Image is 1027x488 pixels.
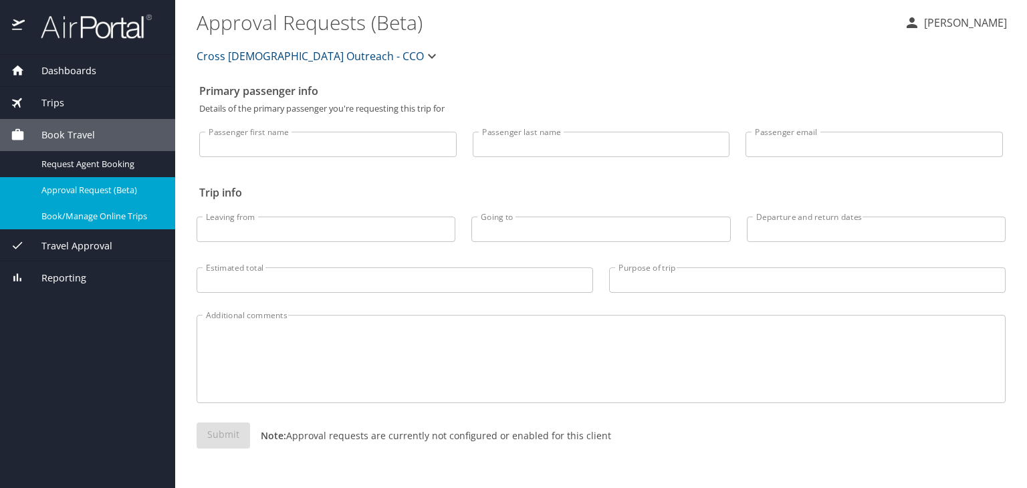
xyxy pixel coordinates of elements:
span: Request Agent Booking [41,158,159,170]
span: Travel Approval [25,239,112,253]
span: Book Travel [25,128,95,142]
p: [PERSON_NAME] [920,15,1007,31]
p: Details of the primary passenger you're requesting this trip for [199,104,1003,113]
span: Trips [25,96,64,110]
img: airportal-logo.png [26,13,152,39]
span: Cross [DEMOGRAPHIC_DATA] Outreach - CCO [197,47,424,66]
h1: Approval Requests (Beta) [197,1,893,43]
span: Dashboards [25,64,96,78]
span: Reporting [25,271,86,285]
button: [PERSON_NAME] [899,11,1012,35]
span: Book/Manage Online Trips [41,210,159,223]
strong: Note: [261,429,286,442]
h2: Trip info [199,182,1003,203]
img: icon-airportal.png [12,13,26,39]
span: Approval Request (Beta) [41,184,159,197]
button: Cross [DEMOGRAPHIC_DATA] Outreach - CCO [191,43,445,70]
h2: Primary passenger info [199,80,1003,102]
p: Approval requests are currently not configured or enabled for this client [250,429,611,443]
